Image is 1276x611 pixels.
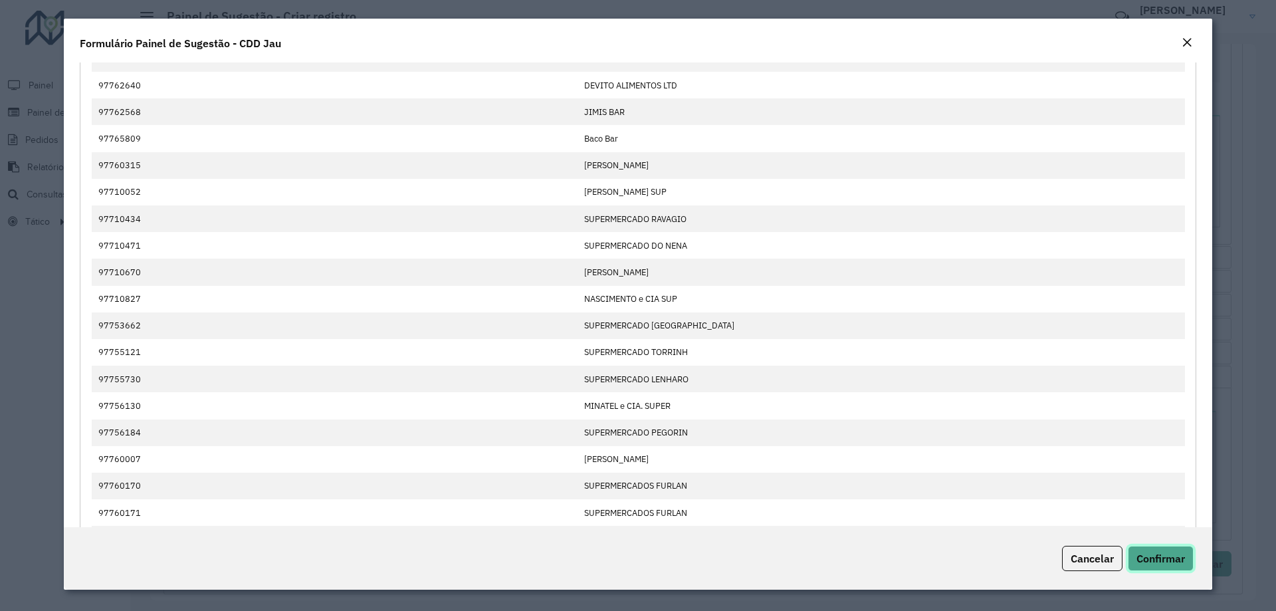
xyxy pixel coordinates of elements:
td: MINATEL e CIA. SUPER [577,392,1185,419]
span: Confirmar [1136,552,1185,565]
button: Cancelar [1062,546,1122,571]
td: [PERSON_NAME] SUP [577,179,1185,205]
td: 97710052 [92,179,578,205]
td: 97760172 [92,526,578,552]
td: SUPERMERCADOS FURLAN [577,499,1185,526]
td: SUPERMERCADO DO NENA [577,232,1185,259]
td: 97765809 [92,125,578,152]
td: [PERSON_NAME] [577,446,1185,473]
em: Fechar [1182,37,1192,48]
td: SUPERMERCADO TORRINH [577,339,1185,366]
td: SUPERMERCADO RAVAGIO [577,205,1185,232]
td: 97710670 [92,259,578,285]
td: DEVITO ALIMENTOS LTD [577,72,1185,98]
td: 97710434 [92,205,578,232]
td: 97760315 [92,152,578,179]
button: Close [1178,35,1196,52]
td: SUPERMERCADOS FURLAN [577,473,1185,499]
span: Cancelar [1071,552,1114,565]
td: JIMIS BAR [577,98,1185,125]
td: 97753662 [92,312,578,339]
td: SUPERMERCADO [GEOGRAPHIC_DATA] [577,312,1185,339]
td: 97762568 [92,98,578,125]
td: SUPERMERCADO PEGORIN [577,420,1185,446]
td: [PERSON_NAME] [577,152,1185,179]
td: 97755121 [92,339,578,366]
h4: Formulário Painel de Sugestão - CDD Jau [80,35,281,51]
td: 97756130 [92,392,578,419]
td: SUPERMERCADO LENHARO [577,366,1185,392]
td: 97762640 [92,72,578,98]
td: 97760170 [92,473,578,499]
td: NASCIMENTO e CIA SUP [577,286,1185,312]
td: 97760171 [92,499,578,526]
td: [PERSON_NAME] [577,259,1185,285]
td: SUPERMERCADOS FURLAN [577,526,1185,552]
td: 97710827 [92,286,578,312]
td: 97755730 [92,366,578,392]
button: Confirmar [1128,546,1194,571]
td: 97760007 [92,446,578,473]
td: 97756184 [92,420,578,446]
td: 97710471 [92,232,578,259]
td: Baco Bar [577,125,1185,152]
